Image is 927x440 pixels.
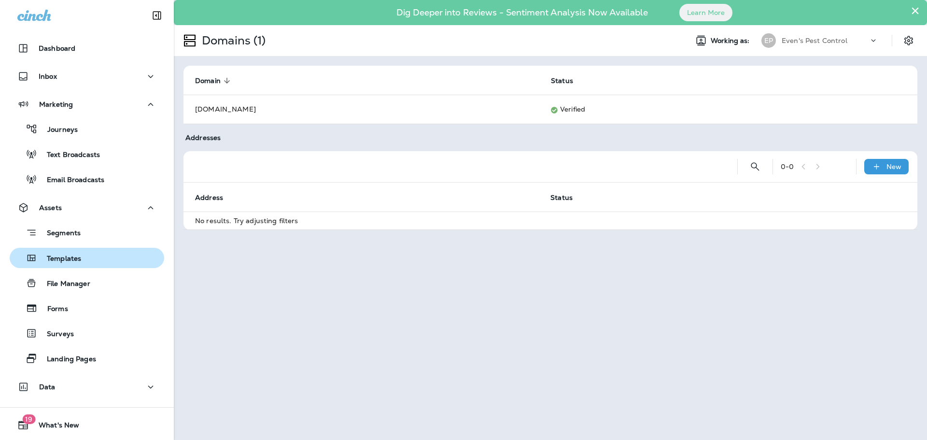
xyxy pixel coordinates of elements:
p: New [886,163,901,170]
button: Collapse Sidebar [143,6,170,25]
button: Marketing [10,95,164,114]
button: Search Addresses [745,157,765,176]
td: [DOMAIN_NAME] [183,95,539,124]
button: Data [10,377,164,397]
button: Learn More [679,4,732,21]
p: Templates [37,255,81,264]
span: Working as: [711,37,752,45]
span: What's New [29,421,79,433]
span: Status [550,193,585,202]
p: File Manager [37,280,90,289]
button: Forms [10,298,164,318]
button: Inbox [10,67,164,86]
p: Assets [39,204,62,212]
p: Domains (1) [198,33,266,48]
span: Status [551,76,586,85]
p: Segments [37,229,81,239]
td: Verified [539,95,894,124]
button: Segments [10,222,164,243]
button: Text Broadcasts [10,144,164,164]
span: Domain [195,76,233,85]
button: Assets [10,198,164,217]
p: Forms [38,305,68,314]
span: Address [195,194,223,202]
div: EP [761,33,776,48]
p: Journeys [38,126,78,135]
span: Domain [195,77,221,85]
td: No results. Try adjusting filters [183,212,917,229]
button: Close [911,3,920,18]
p: Dashboard [39,44,75,52]
button: 19What's New [10,415,164,435]
span: Addresses [185,133,221,142]
button: Journeys [10,119,164,139]
button: Landing Pages [10,348,164,369]
p: Text Broadcasts [37,151,100,160]
div: 0 - 0 [781,163,794,170]
p: Email Broadcasts [37,176,104,185]
button: Templates [10,248,164,268]
p: Dig Deeper into Reviews - Sentiment Analysis Now Available [368,11,676,14]
p: Data [39,383,56,391]
span: Status [550,194,573,202]
button: Surveys [10,323,164,343]
p: Even's Pest Control [782,37,847,44]
p: Surveys [37,330,74,339]
span: Address [195,193,236,202]
span: Status [551,77,573,85]
button: File Manager [10,273,164,293]
span: 19 [22,414,35,424]
p: Inbox [39,72,57,80]
p: Landing Pages [37,355,96,364]
button: Settings [900,32,917,49]
button: Email Broadcasts [10,169,164,189]
p: Marketing [39,100,73,108]
button: Dashboard [10,39,164,58]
